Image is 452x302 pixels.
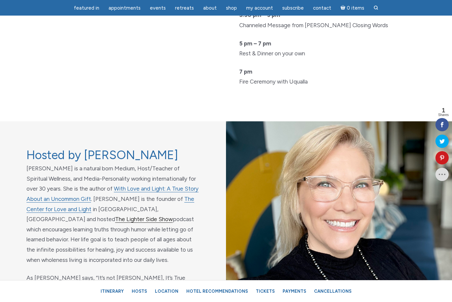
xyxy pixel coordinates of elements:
[337,1,368,15] a: Cart0 items
[311,285,355,297] a: Cancellations
[279,285,309,297] a: Payments
[70,2,103,15] a: featured in
[438,107,449,113] span: 1
[146,2,170,15] a: Events
[74,5,99,11] span: featured in
[222,2,241,15] a: Shop
[199,2,221,15] a: About
[239,68,252,75] strong: 7 pm
[239,40,271,47] strong: 5 pm – 7 pm
[282,5,304,11] span: Subscribe
[105,2,145,15] a: Appointments
[175,5,194,11] span: Retreats
[246,5,273,11] span: My Account
[226,5,237,11] span: Shop
[252,285,278,297] a: Tickets
[183,285,251,297] a: Hotel Recommendations
[26,185,199,203] a: With Love and Light: A True Story About an Uncommon Gift
[26,196,194,213] a: The Center for Love and Light
[115,216,173,223] a: The Lighter Side Show
[239,67,410,87] p: Fire Ceremony with Uqualla
[313,5,331,11] span: Contact
[26,273,200,293] p: As [PERSON_NAME] says, “It’s not [PERSON_NAME], It’s True True.”
[278,2,308,15] a: Subscribe
[239,38,410,59] p: Rest & Dinner on your own
[239,10,410,30] p: Channeled Message from [PERSON_NAME] Closing Words
[97,285,127,297] a: Itinerary
[128,285,150,297] a: Hosts
[26,163,200,265] p: [PERSON_NAME] is a natural born Medium, Host/Teacher of Spiritual Wellness, and Media-Personality...
[203,5,217,11] span: About
[152,285,182,297] a: Location
[438,113,449,117] span: Shares
[242,2,277,15] a: My Account
[150,5,166,11] span: Events
[309,2,335,15] a: Contact
[171,2,198,15] a: Retreats
[347,6,364,11] span: 0 items
[26,148,178,162] a: Hosted by [PERSON_NAME]
[109,5,141,11] span: Appointments
[340,5,347,11] i: Cart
